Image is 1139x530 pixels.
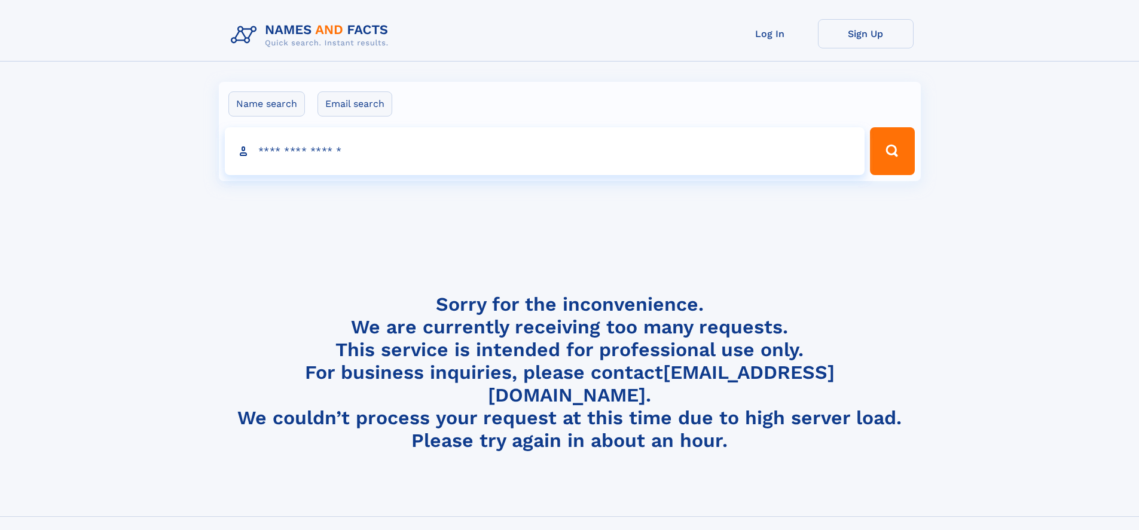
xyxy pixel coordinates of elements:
[870,127,914,175] button: Search Button
[225,127,865,175] input: search input
[317,91,392,117] label: Email search
[228,91,305,117] label: Name search
[818,19,914,48] a: Sign Up
[722,19,818,48] a: Log In
[488,361,835,406] a: [EMAIL_ADDRESS][DOMAIN_NAME]
[226,293,914,452] h4: Sorry for the inconvenience. We are currently receiving too many requests. This service is intend...
[226,19,398,51] img: Logo Names and Facts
